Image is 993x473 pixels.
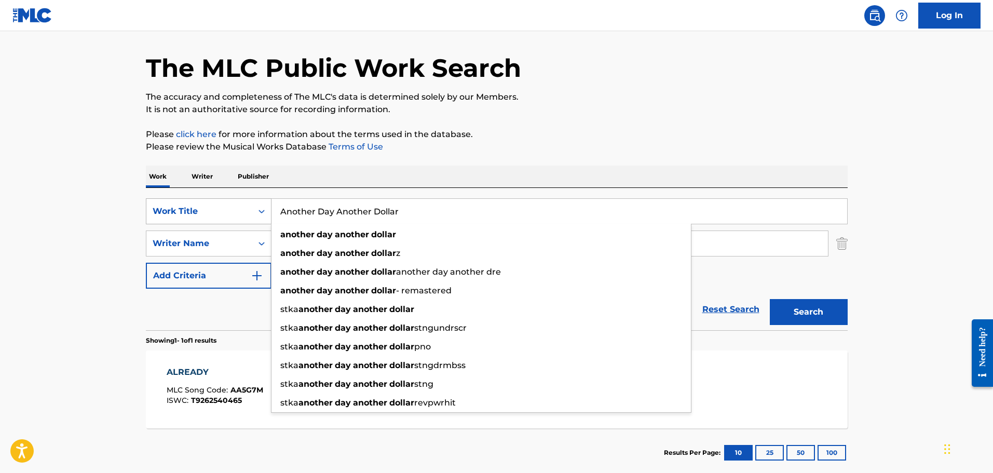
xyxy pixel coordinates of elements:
[891,5,912,26] div: Help
[396,286,452,295] span: - remastered
[895,9,908,22] img: help
[353,360,387,370] strong: another
[251,269,263,282] img: 9d2ae6d4665cec9f34b9.svg
[167,396,191,405] span: ISWC :
[335,323,351,333] strong: day
[353,398,387,408] strong: another
[864,5,885,26] a: Public Search
[280,342,298,352] span: stka
[12,8,52,23] img: MLC Logo
[327,142,383,152] a: Terms of Use
[414,360,466,370] span: stngdrmbss
[146,263,271,289] button: Add Criteria
[298,342,333,352] strong: another
[770,299,848,325] button: Search
[230,385,263,395] span: AA5G7M
[335,398,351,408] strong: day
[371,286,396,295] strong: dollar
[414,323,467,333] span: stngundrscr
[414,398,456,408] span: revpwrhit
[371,229,396,239] strong: dollar
[280,286,315,295] strong: another
[146,166,170,187] p: Work
[317,248,333,258] strong: day
[298,379,333,389] strong: another
[298,360,333,370] strong: another
[389,323,414,333] strong: dollar
[335,342,351,352] strong: day
[280,379,298,389] span: stka
[396,248,400,258] span: z
[146,350,848,428] a: ALREADYMLC Song Code:AA5G7MISWC:T9262540465Writers (2)[PERSON_NAME], [PERSON_NAME]Recording Artis...
[371,248,396,258] strong: dollar
[317,267,333,277] strong: day
[176,129,216,139] a: click here
[697,298,765,321] a: Reset Search
[280,304,298,314] span: stka
[335,304,351,314] strong: day
[280,398,298,408] span: stka
[389,304,414,314] strong: dollar
[353,379,387,389] strong: another
[280,267,315,277] strong: another
[146,52,521,84] h1: The MLC Public Work Search
[396,267,501,277] span: another day another dre
[353,304,387,314] strong: another
[664,448,723,457] p: Results Per Page:
[335,248,369,258] strong: another
[298,323,333,333] strong: another
[280,248,315,258] strong: another
[167,366,263,379] div: ALREADY
[188,166,216,187] p: Writer
[317,229,333,239] strong: day
[389,342,414,352] strong: dollar
[941,423,993,473] iframe: Chat Widget
[153,205,246,218] div: Work Title
[298,304,333,314] strong: another
[335,360,351,370] strong: day
[335,229,369,239] strong: another
[389,360,414,370] strong: dollar
[146,103,848,116] p: It is not an authoritative source for recording information.
[153,237,246,250] div: Writer Name
[146,198,848,330] form: Search Form
[280,323,298,333] span: stka
[335,286,369,295] strong: another
[280,229,315,239] strong: another
[191,396,242,405] span: T9262540465
[235,166,272,187] p: Publisher
[167,385,230,395] span: MLC Song Code :
[414,379,433,389] span: stng
[786,445,815,461] button: 50
[335,379,351,389] strong: day
[414,342,431,352] span: pno
[146,141,848,153] p: Please review the Musical Works Database
[868,9,881,22] img: search
[836,231,848,256] img: Delete Criterion
[298,398,333,408] strong: another
[918,3,981,29] a: Log In
[964,311,993,395] iframe: Resource Center
[146,336,216,345] p: Showing 1 - 1 of 1 results
[389,379,414,389] strong: dollar
[146,91,848,103] p: The accuracy and completeness of The MLC's data is determined solely by our Members.
[944,434,950,465] div: Drag
[317,286,333,295] strong: day
[353,323,387,333] strong: another
[389,398,414,408] strong: dollar
[371,267,396,277] strong: dollar
[280,360,298,370] span: stka
[818,445,846,461] button: 100
[755,445,784,461] button: 25
[335,267,369,277] strong: another
[724,445,753,461] button: 10
[146,128,848,141] p: Please for more information about the terms used in the database.
[353,342,387,352] strong: another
